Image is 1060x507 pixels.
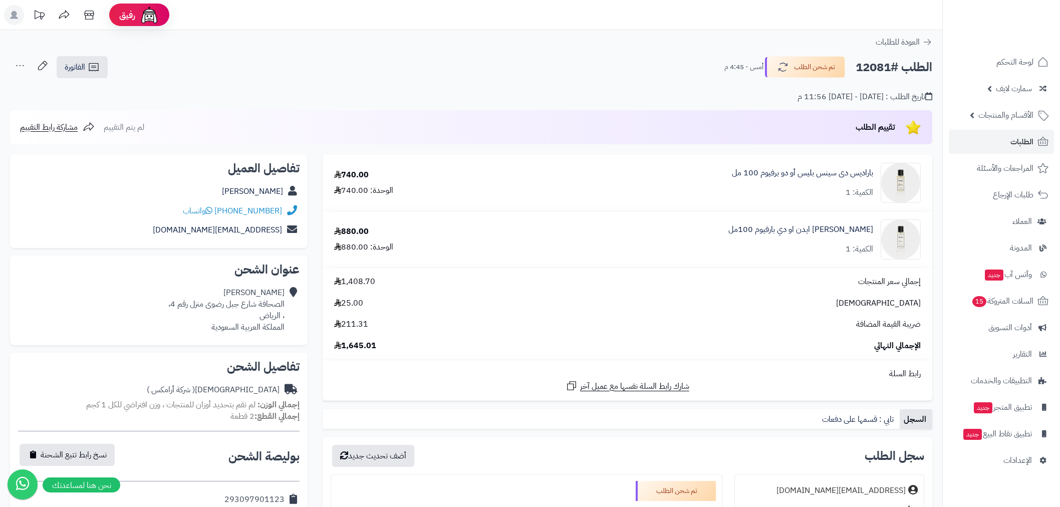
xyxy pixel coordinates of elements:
a: الطلبات [949,130,1054,154]
a: [PERSON_NAME] [222,185,283,197]
span: العودة للطلبات [876,36,920,48]
span: طلبات الإرجاع [993,188,1033,202]
span: المدونة [1010,241,1032,255]
span: شارك رابط السلة نفسها مع عميل آخر [580,381,689,392]
div: [PERSON_NAME] الصحافة شارع جبل رضوى منزل رقم 4، ، الرياض المملكة العربية السعودية [168,287,285,333]
small: أمس - 4:45 م [724,62,763,72]
div: تاريخ الطلب : [DATE] - [DATE] 11:56 م [798,91,932,103]
button: تم شحن الطلب [765,57,845,78]
div: الكمية: 1 [846,187,873,198]
span: المراجعات والأسئلة [977,161,1033,175]
strong: إجمالي القطع: [254,410,300,422]
a: أدوات التسويق [949,316,1054,340]
span: 1,408.70 [334,276,375,288]
span: 15 [972,296,986,307]
span: أدوات التسويق [988,321,1032,335]
span: جديد [963,429,982,440]
span: وآتس آب [984,268,1032,282]
a: تطبيق المتجرجديد [949,395,1054,419]
span: التقارير [1013,347,1032,361]
a: السلات المتروكة15 [949,289,1054,313]
a: المراجعات والأسئلة [949,156,1054,180]
a: العودة للطلبات [876,36,932,48]
a: العملاء [949,209,1054,233]
span: مشاركة رابط التقييم [20,121,78,133]
small: 2 قطعة [230,410,300,422]
h2: تفاصيل العميل [18,162,300,174]
span: [DEMOGRAPHIC_DATA] [836,298,921,309]
a: [PHONE_NUMBER] [214,205,282,217]
a: تابي : قسمها على دفعات [818,409,900,429]
a: طلبات الإرجاع [949,183,1054,207]
a: [EMAIL_ADDRESS][DOMAIN_NAME] [153,224,282,236]
a: وآتس آبجديد [949,263,1054,287]
h2: عنوان الشحن [18,264,300,276]
span: الإجمالي النهائي [874,340,921,352]
span: ( شركة أرامكس ) [147,384,195,396]
img: 1680981436-3770018257037-paradi-des-sens-bliss-edp-100ml-01-90x90.png [881,163,920,203]
a: مشاركة رابط التقييم [20,121,95,133]
span: جديد [985,270,1003,281]
div: الوحدة: 740.00 [334,185,393,196]
a: شارك رابط السلة نفسها مع عميل آخر [566,380,689,392]
div: 740.00 [334,169,369,181]
span: تقييم الطلب [856,121,895,133]
a: واتساب [183,205,212,217]
span: الطلبات [1010,135,1033,149]
a: باراديس دى سينس بليس أو دو برفيوم 100 مل [732,167,873,179]
a: [PERSON_NAME] ايدن او دي بارفيوم 100مل [728,224,873,235]
span: التطبيقات والخدمات [971,374,1032,388]
div: الكمية: 1 [846,243,873,255]
span: الإعدادات [1003,453,1032,467]
span: 1,645.01 [334,340,376,352]
span: جديد [974,402,992,413]
a: التقارير [949,342,1054,366]
h3: سجل الطلب [865,450,924,462]
div: 293097901123 [224,494,285,505]
a: الإعدادات [949,448,1054,472]
span: سمارت لايف [996,82,1032,96]
span: ضريبة القيمة المضافة [856,319,921,330]
span: نسخ رابط تتبع الشحنة [41,449,107,461]
a: الفاتورة [57,56,108,78]
div: [DEMOGRAPHIC_DATA] [147,384,280,396]
strong: إجمالي الوزن: [257,399,300,411]
span: تطبيق نقاط البيع [962,427,1032,441]
span: 25.00 [334,298,363,309]
span: الفاتورة [65,61,85,73]
span: السلات المتروكة [971,294,1033,308]
a: السجل [900,409,932,429]
a: المدونة [949,236,1054,260]
a: لوحة التحكم [949,50,1054,74]
h2: بوليصة الشحن [228,450,300,462]
button: نسخ رابط تتبع الشحنة [20,444,115,466]
div: رابط السلة [327,368,928,380]
a: تطبيق نقاط البيعجديد [949,422,1054,446]
a: التطبيقات والخدمات [949,369,1054,393]
span: إجمالي سعر المنتجات [858,276,921,288]
a: تحديثات المنصة [27,5,52,28]
button: أضف تحديث جديد [332,445,414,467]
span: لم تقم بتحديد أوزان للمنتجات ، وزن افتراضي للكل 1 كجم [86,399,255,411]
span: العملاء [1012,214,1032,228]
h2: الطلب #12081 [856,57,932,78]
span: تطبيق المتجر [973,400,1032,414]
img: ai-face.png [139,5,159,25]
span: لم يتم التقييم [104,121,144,133]
div: الوحدة: 880.00 [334,241,393,253]
h2: تفاصيل الشحن [18,361,300,373]
img: 1734416638-3770018257013-paradi-des-sens-eden-edp-100ml-01-90x90.png [881,219,920,260]
span: رفيق [119,9,135,21]
div: 880.00 [334,226,369,237]
div: تم شحن الطلب [636,481,716,501]
span: 211.31 [334,319,368,330]
span: لوحة التحكم [996,55,1033,69]
div: [EMAIL_ADDRESS][DOMAIN_NAME] [776,485,906,496]
span: الأقسام والمنتجات [978,108,1033,122]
